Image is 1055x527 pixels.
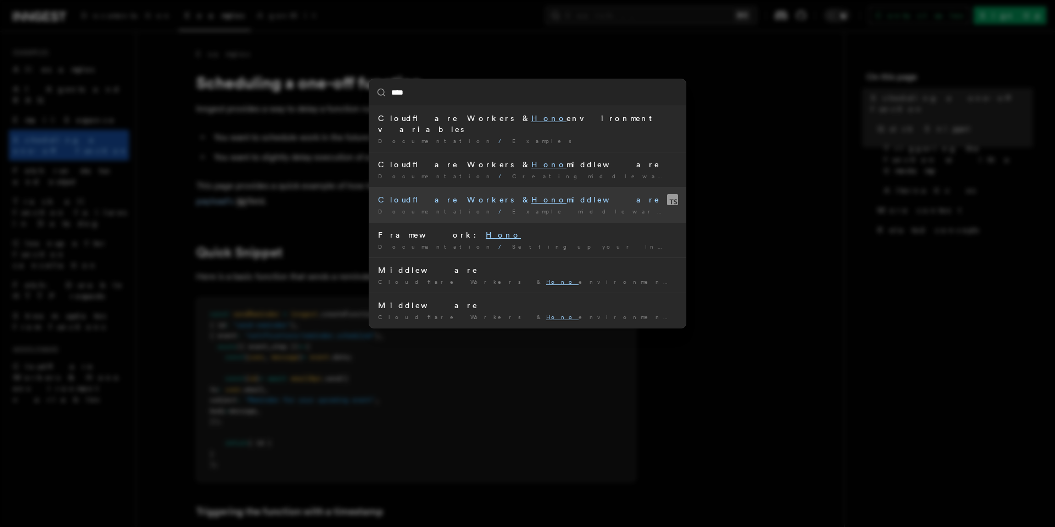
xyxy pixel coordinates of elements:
[531,160,567,169] mark: Hono
[378,265,677,276] div: Middleware
[486,230,521,239] mark: Hono
[378,173,494,179] span: Documentation
[546,314,579,320] mark: Hono
[378,208,494,215] span: Documentation
[512,208,742,215] span: Example middleware v2.0.0+
[378,113,677,135] div: Cloudflare Workers & environment variables
[512,173,678,179] span: Creating middleware
[378,138,494,144] span: Documentation
[498,243,508,250] span: /
[378,278,677,286] div: Cloudflare Workers & environment variables Contact salesSign Up
[378,194,677,205] div: Cloudflare Workers & middleware
[378,300,677,311] div: Middleware
[378,159,677,170] div: Cloudflare Workers & middleware
[378,243,494,250] span: Documentation
[378,229,677,240] div: Framework:
[498,173,508,179] span: /
[512,243,726,250] span: Setting up your Inngest app
[512,138,578,144] span: Examples
[378,313,677,321] div: Cloudflare Workers & environment variables Contact salesSign Up
[531,114,567,123] mark: Hono
[531,195,567,204] mark: Hono
[498,138,508,144] span: /
[498,208,508,215] span: /
[546,278,579,285] mark: Hono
